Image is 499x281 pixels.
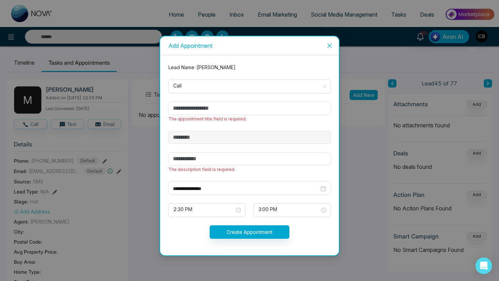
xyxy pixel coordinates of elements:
div: Open Intercom Messenger [475,257,492,274]
span: 2:30 PM [173,204,240,216]
div: Add Appointment [168,42,331,49]
span: The description field is required. [168,167,235,172]
span: The appointment title field is required. [168,116,247,121]
button: Create Appointment [210,225,289,239]
span: close [327,43,332,48]
span: Call [173,81,326,92]
button: Close [320,36,339,55]
span: 3:00 PM [259,204,326,216]
div: Lead Name : [PERSON_NAME] [164,64,335,71]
